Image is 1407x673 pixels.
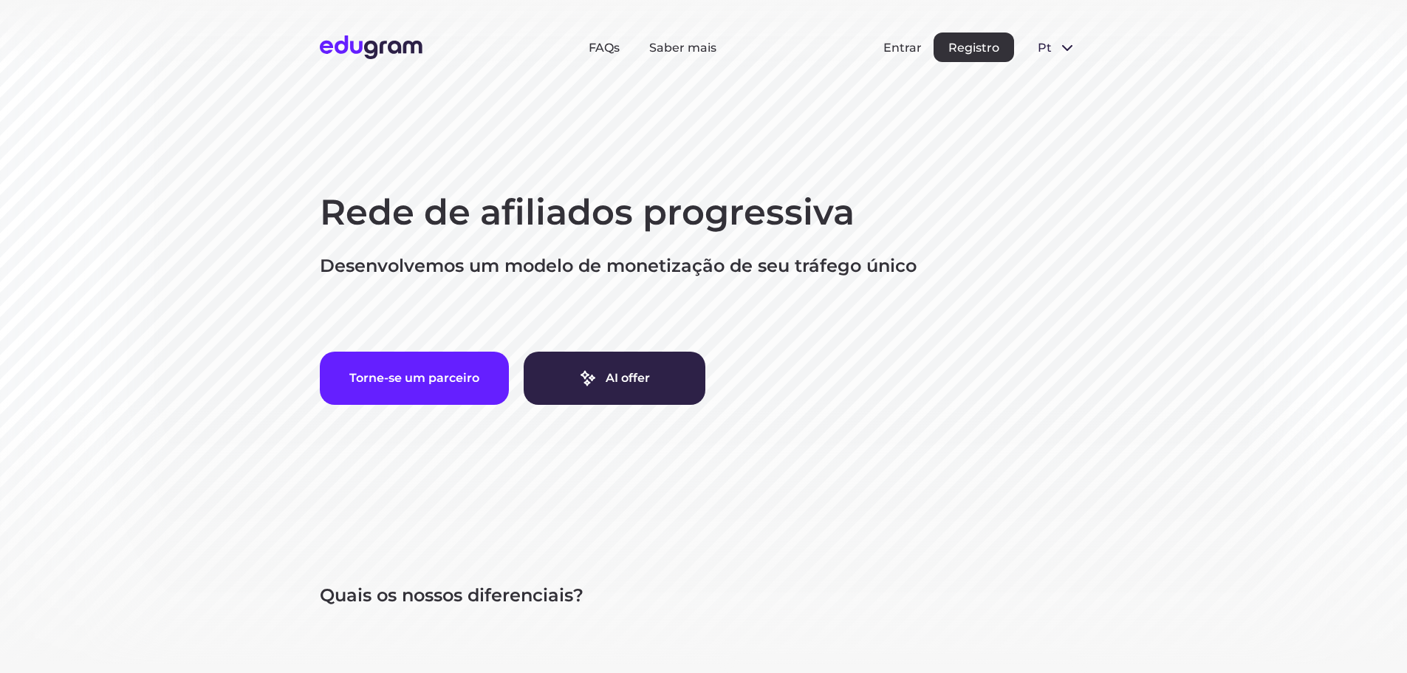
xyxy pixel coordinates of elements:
a: Saber mais [649,41,716,55]
img: Edugram Logo [320,35,422,59]
a: FAQs [589,41,620,55]
span: pt [1038,41,1052,55]
button: Torne-se um parceiro [320,352,509,405]
p: Desenvolvemos um modelo de monetização de seu tráfego único [320,254,1088,278]
a: AI offer [524,352,705,405]
button: Registro [934,33,1014,62]
h1: Rede de afiliados progressiva [320,189,1088,236]
p: Quais os nossos diferenciais? [320,584,1088,607]
button: Entrar [883,41,922,55]
button: pt [1026,33,1088,62]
